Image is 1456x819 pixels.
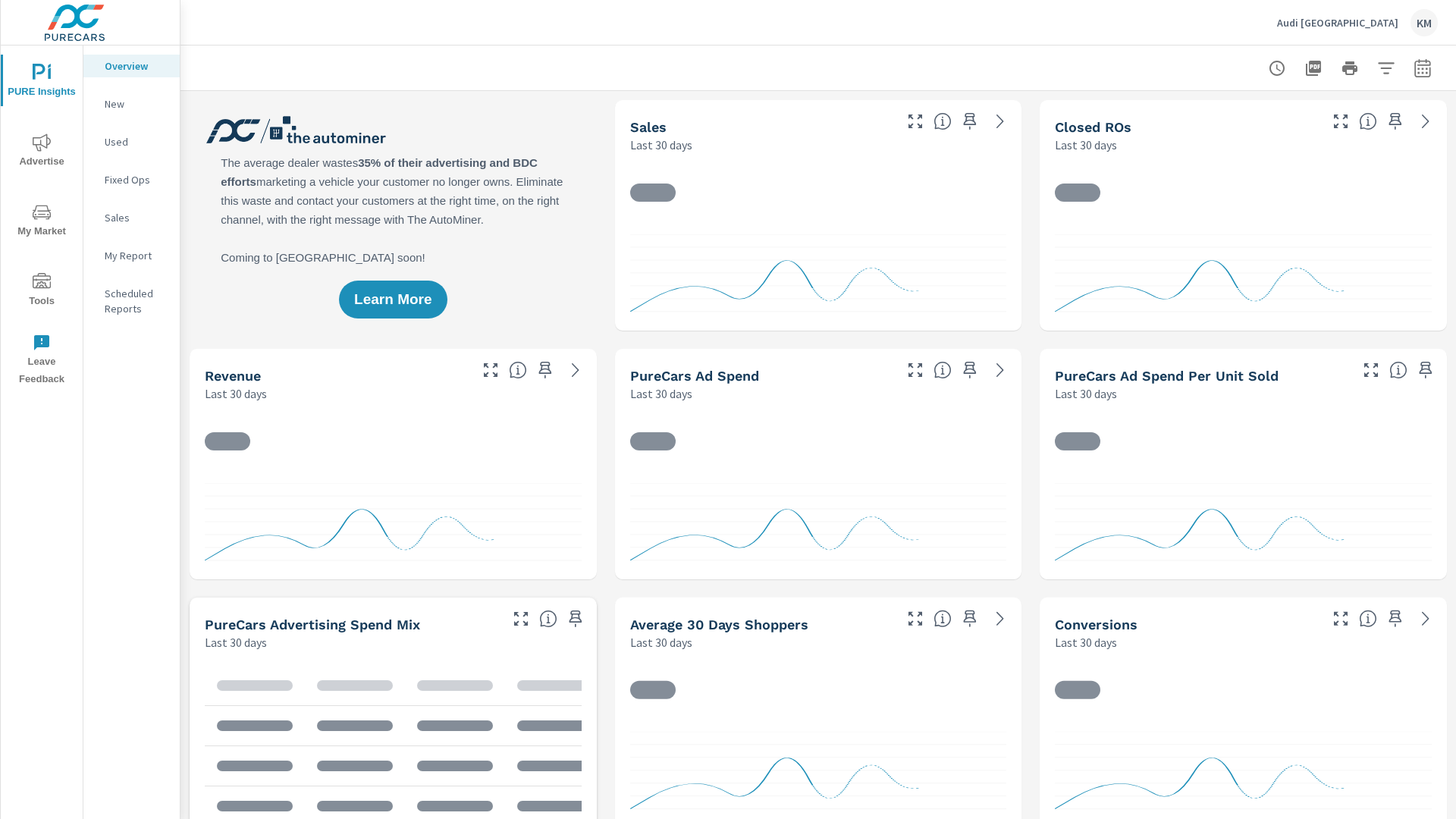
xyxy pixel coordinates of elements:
[1055,617,1137,632] h5: Conversions
[1407,53,1438,83] button: Select Date Range
[958,358,982,382] span: Save this to your personalized report
[1277,16,1398,30] p: Audi [GEOGRAPHIC_DATA]
[509,361,527,379] span: Total sales revenue over the selected date range. [Source: This data is sourced from the dealer’s...
[988,358,1012,382] a: See more details in report
[5,203,78,240] span: My Market
[83,168,180,191] div: Fixed Ops
[1055,368,1279,384] h5: PureCars Ad Spend Per Unit Sold
[1414,358,1438,382] span: Save this to your personalized report
[630,368,759,384] h5: PureCars Ad Spend
[988,109,1012,133] a: See more details in report
[630,617,808,632] h5: Average 30 Days Shoppers
[105,96,168,111] p: New
[1383,109,1407,133] span: Save this to your personalized report
[83,130,180,153] div: Used
[1389,361,1407,379] span: Average cost of advertising per each vehicle sold at the dealer over the selected date range. The...
[1,45,83,394] div: nav menu
[105,134,168,149] p: Used
[5,64,78,101] span: PURE Insights
[5,334,78,388] span: Leave Feedback
[1298,53,1329,83] button: "Export Report to PDF"
[934,361,952,379] span: Total cost of media for all PureCars channels for the selected dealership group over the selected...
[630,136,692,154] p: Last 30 days
[105,172,168,187] p: Fixed Ops
[83,55,180,77] div: Overview
[105,286,168,316] p: Scheduled Reports
[479,358,503,382] button: Make Fullscreen
[354,293,431,306] span: Learn More
[5,273,78,310] span: Tools
[563,358,588,382] a: See more details in report
[1359,610,1377,628] span: The number of dealer-specified goals completed by a visitor. [Source: This data is provided by th...
[1410,9,1438,36] div: KM
[903,109,927,133] button: Make Fullscreen
[903,358,927,382] button: Make Fullscreen
[1371,53,1401,83] button: Apply Filters
[630,633,692,651] p: Last 30 days
[1414,607,1438,631] a: See more details in report
[934,112,952,130] span: Number of vehicles sold by the dealership over the selected date range. [Source: This data is sou...
[83,206,180,229] div: Sales
[105,58,168,74] p: Overview
[1359,358,1383,382] button: Make Fullscreen
[1414,109,1438,133] a: See more details in report
[533,358,557,382] span: Save this to your personalized report
[988,607,1012,631] a: See more details in report
[83,282,180,320] div: Scheduled Reports
[1335,53,1365,83] button: Print Report
[105,210,168,225] p: Sales
[1055,384,1117,403] p: Last 30 days
[205,617,420,632] h5: PureCars Advertising Spend Mix
[205,384,267,403] p: Last 30 days
[1329,607,1353,631] button: Make Fullscreen
[339,281,447,318] button: Learn More
[83,244,180,267] div: My Report
[630,384,692,403] p: Last 30 days
[83,93,180,115] div: New
[5,133,78,171] span: Advertise
[1055,136,1117,154] p: Last 30 days
[563,607,588,631] span: Save this to your personalized report
[958,607,982,631] span: Save this to your personalized report
[630,119,667,135] h5: Sales
[205,368,261,384] h5: Revenue
[1383,607,1407,631] span: Save this to your personalized report
[105,248,168,263] p: My Report
[509,607,533,631] button: Make Fullscreen
[1359,112,1377,130] span: Number of Repair Orders Closed by the selected dealership group over the selected time range. [So...
[934,610,952,628] span: A rolling 30 day total of daily Shoppers on the dealership website, averaged over the selected da...
[958,109,982,133] span: Save this to your personalized report
[1055,119,1131,135] h5: Closed ROs
[205,633,267,651] p: Last 30 days
[903,607,927,631] button: Make Fullscreen
[1329,109,1353,133] button: Make Fullscreen
[539,610,557,628] span: This table looks at how you compare to the amount of budget you spend per channel as opposed to y...
[1055,633,1117,651] p: Last 30 days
